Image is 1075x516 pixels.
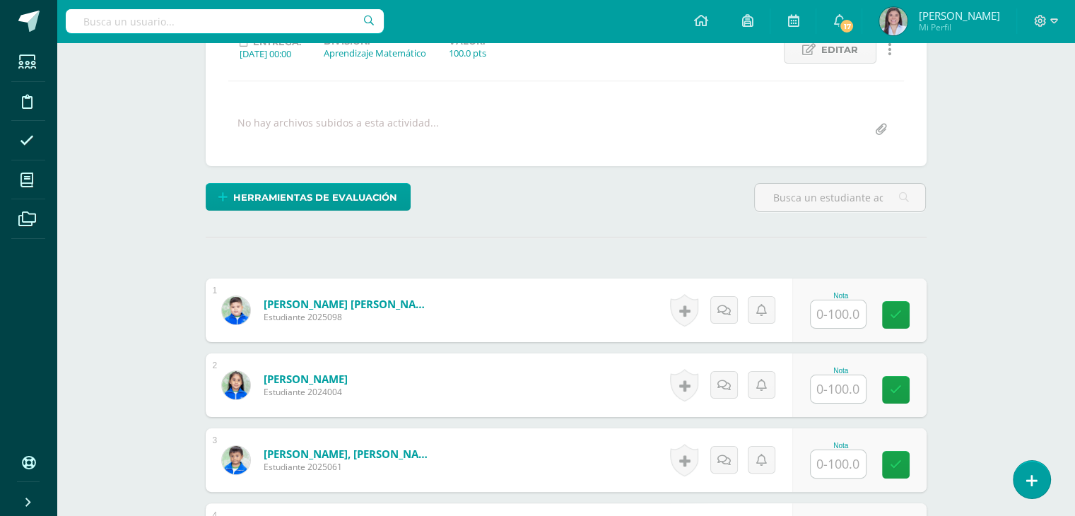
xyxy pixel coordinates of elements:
[222,296,250,324] img: 6f09c22f9745cfe21ea29269b90c499c.png
[264,447,433,461] a: [PERSON_NAME], [PERSON_NAME]
[264,372,348,386] a: [PERSON_NAME]
[879,7,907,35] img: d06421c2de728afe9ed44ad80712ffbc.png
[264,311,433,323] span: Estudiante 2025098
[810,442,872,450] div: Nota
[222,371,250,399] img: bd9e82fe73b90f23a0fbf1b7a06174f6.png
[264,386,348,398] span: Estudiante 2024004
[324,47,426,59] div: Aprendizaje Matemático
[918,8,999,23] span: [PERSON_NAME]
[821,37,858,63] span: Editar
[449,47,486,59] div: 100.0 pts
[811,450,866,478] input: 0-100.0
[811,300,866,328] input: 0-100.0
[240,47,301,60] div: [DATE] 00:00
[222,446,250,474] img: 9451186d22e37a11875d955539c5fd8d.png
[810,292,872,300] div: Nota
[811,375,866,403] input: 0-100.0
[839,18,854,34] span: 17
[755,184,925,211] input: Busca un estudiante aquí...
[810,367,872,375] div: Nota
[264,297,433,311] a: [PERSON_NAME] [PERSON_NAME]
[918,21,999,33] span: Mi Perfil
[233,184,397,211] span: Herramientas de evaluación
[264,461,433,473] span: Estudiante 2025061
[206,183,411,211] a: Herramientas de evaluación
[237,116,439,143] div: No hay archivos subidos a esta actividad...
[66,9,384,33] input: Busca un usuario...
